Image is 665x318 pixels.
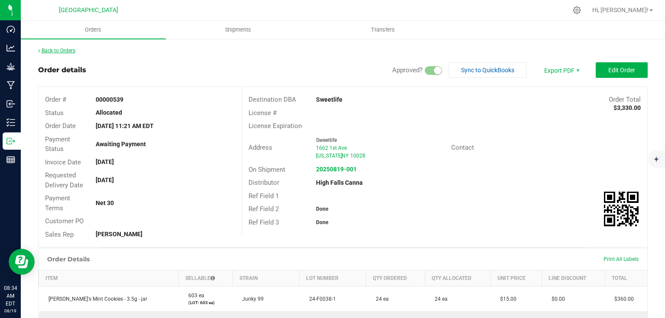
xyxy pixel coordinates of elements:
[571,6,582,14] div: Manage settings
[38,65,86,75] div: Order details
[166,21,311,39] a: Shipments
[609,96,641,103] span: Order Total
[608,67,635,74] span: Edit Order
[249,122,302,130] span: License Expiration
[96,96,123,103] strong: 00000539
[45,122,76,130] span: Order Date
[613,104,641,111] strong: $3,330.00
[96,231,142,238] strong: [PERSON_NAME]
[39,270,179,286] th: Item
[425,270,491,286] th: Qty Allocated
[430,296,448,302] span: 24 ea
[249,179,279,186] span: Distributor
[371,296,389,302] span: 24 ea
[47,256,90,263] h1: Order Details
[6,44,15,52] inline-svg: Analytics
[45,158,81,166] span: Invoice Date
[4,284,17,308] p: 08:34 AM EDT
[249,96,296,103] span: Destination DBA
[316,96,342,103] strong: Sweetlife
[232,270,299,286] th: Strain
[592,6,649,13] span: Hi, [PERSON_NAME]!
[535,62,587,78] li: Export PDF
[9,249,35,275] iframe: Resource center
[392,66,423,74] span: Approved?
[249,166,285,173] span: On Shipment
[6,118,15,127] inline-svg: Inventory
[45,135,70,153] span: Payment Status
[449,62,526,78] button: Sync to QuickBooks
[184,299,228,306] p: (LOT: 603 ea)
[6,100,15,108] inline-svg: Inbound
[184,292,204,299] span: 603 ea
[316,219,328,225] strong: Done
[451,144,474,151] span: Contact
[350,153,365,159] span: 10028
[38,48,75,54] a: Back to Orders
[542,270,605,286] th: Line Discount
[96,158,114,165] strong: [DATE]
[249,205,279,213] span: Ref Field 2
[604,192,639,226] qrcode: 00000539
[21,21,166,39] a: Orders
[342,153,349,159] span: NY
[45,194,70,212] span: Payment Terms
[491,270,542,286] th: Unit Price
[96,109,122,116] strong: Allocated
[213,26,263,34] span: Shipments
[341,153,342,159] span: ,
[461,67,514,74] span: Sync to QuickBooks
[316,166,357,173] a: 20250819-001
[6,155,15,164] inline-svg: Reports
[596,62,648,78] button: Edit Order
[6,25,15,34] inline-svg: Dashboard
[605,270,647,286] th: Total
[44,296,147,302] span: [PERSON_NAME]'s Mint Cookies - 3.5g - jar
[45,171,83,189] span: Requested Delivery Date
[604,192,639,226] img: Scan me!
[6,81,15,90] inline-svg: Manufacturing
[4,308,17,314] p: 08/19
[6,137,15,145] inline-svg: Outbound
[96,122,154,129] strong: [DATE] 11:21 AM EDT
[179,270,233,286] th: Sellable
[316,145,347,151] span: 1662 1st Ave
[96,199,114,206] strong: Net 30
[496,296,517,302] span: $15.00
[73,26,113,34] span: Orders
[316,206,328,212] strong: Done
[249,218,279,226] span: Ref Field 3
[59,6,118,14] span: [GEOGRAPHIC_DATA]
[305,296,336,302] span: 24-F0038-1
[316,179,363,186] strong: High Falls Canna
[45,231,74,238] span: Sales Rep
[45,96,66,103] span: Order #
[366,270,425,286] th: Qty Ordered
[311,21,456,39] a: Transfers
[96,141,146,148] strong: Awaiting Payment
[45,217,84,225] span: Customer PO
[45,109,64,117] span: Status
[96,177,114,183] strong: [DATE]
[359,26,407,34] span: Transfers
[604,256,639,262] span: Print All Labels
[249,144,272,151] span: Address
[316,137,337,143] span: Sweetlife
[547,296,565,302] span: $0.00
[316,153,342,159] span: [US_STATE]
[249,192,279,200] span: Ref Field 1
[300,270,366,286] th: Lot Number
[6,62,15,71] inline-svg: Grow
[238,296,264,302] span: Junky 99
[249,109,277,117] span: License #
[610,296,634,302] span: $360.00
